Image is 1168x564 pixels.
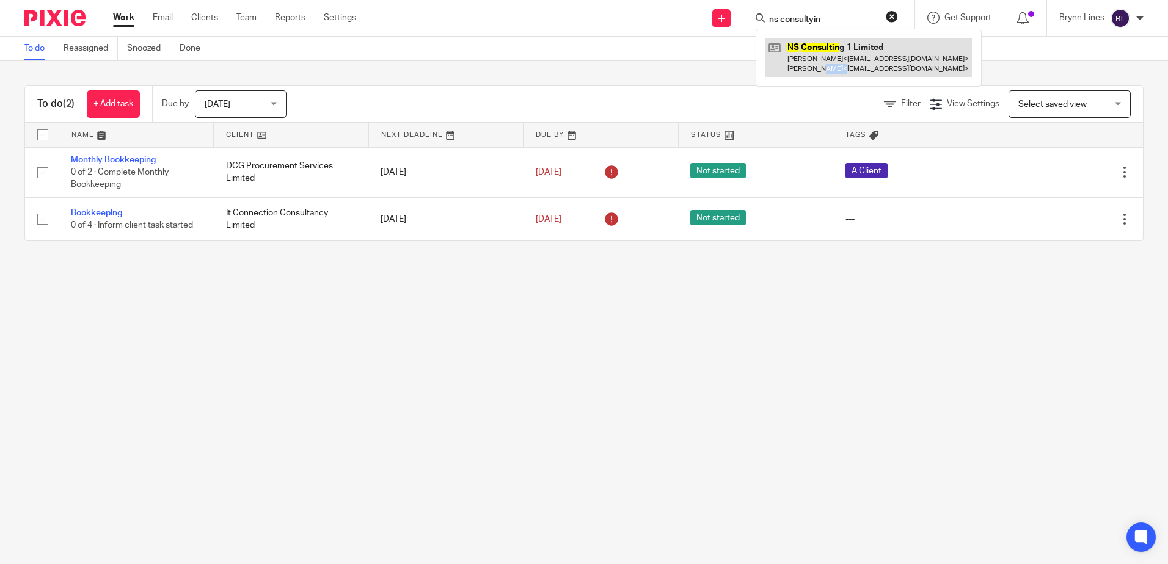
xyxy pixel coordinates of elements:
td: It Connection Consultancy Limited [214,197,369,240]
td: [DATE] [368,197,524,240]
a: Bookkeeping [71,209,122,217]
a: Settings [324,12,356,24]
a: Monthly Bookkeeping [71,156,156,164]
a: Reassigned [64,37,118,60]
span: [DATE] [205,100,230,109]
span: [DATE] [536,215,561,223]
h1: To do [37,98,75,110]
div: --- [845,213,976,225]
button: Clear [886,10,898,23]
a: To do [24,37,54,60]
input: Search [768,15,878,26]
a: Email [153,12,173,24]
span: Get Support [944,13,991,22]
span: 0 of 4 · Inform client task started [71,221,193,230]
span: Filter [901,99,921,108]
a: Snoozed [127,37,170,60]
span: Not started [690,210,746,225]
span: 0 of 2 · Complete Monthly Bookkeeping [71,168,169,189]
td: DCG Procurement Services Limited [214,147,369,197]
a: + Add task [87,90,140,118]
span: Select saved view [1018,100,1087,109]
span: A Client [845,163,888,178]
a: Done [180,37,210,60]
a: Team [236,12,257,24]
span: Not started [690,163,746,178]
img: svg%3E [1111,9,1130,28]
img: Pixie [24,10,86,26]
span: Tags [845,131,866,138]
p: Brynn Lines [1059,12,1104,24]
td: [DATE] [368,147,524,197]
a: Reports [275,12,305,24]
a: Work [113,12,134,24]
span: (2) [63,99,75,109]
a: Clients [191,12,218,24]
span: View Settings [947,99,999,108]
span: [DATE] [536,168,561,176]
p: Due by [162,98,189,110]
